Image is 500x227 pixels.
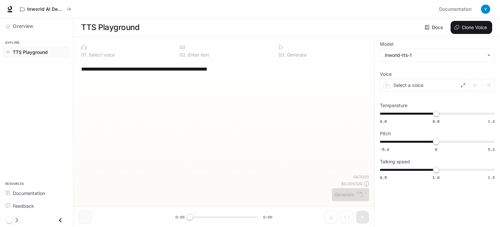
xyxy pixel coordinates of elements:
p: $ 0.000320 [341,181,363,186]
p: Select a voice [393,82,423,89]
span: 1.0 [488,119,495,124]
span: Overview [13,23,33,29]
span: 5.0 [488,147,495,152]
p: Select voice [87,53,115,57]
a: Documentation [437,3,476,16]
p: 0 1 . [81,53,87,57]
span: Feedback [13,203,34,209]
a: TTS Playground [3,46,70,58]
span: 0.5 [380,175,387,180]
span: 0 [435,147,437,152]
button: Clone Voice [451,21,492,34]
a: Docs [423,21,445,34]
div: inworld-tts-1 [380,49,494,61]
img: User avatar [481,5,490,14]
h1: TTS Playground [81,21,139,34]
button: All workspaces [17,3,74,16]
p: Inworld AI Demos [27,7,64,12]
p: Generate [286,53,307,57]
p: 0 3 . [278,53,286,57]
span: 1.5 [488,175,495,180]
button: Close drawer [53,214,68,227]
span: TTS Playground [13,49,48,56]
a: Overview [3,20,70,32]
a: Documentation [3,187,70,199]
p: Temperature [380,103,407,108]
span: Dark mode toggle [6,216,12,223]
p: Enter text [187,53,209,57]
p: Voice [380,72,392,76]
p: Model [380,42,393,46]
p: Talking speed [380,159,410,164]
button: User avatar [479,3,492,16]
span: 0.8 [433,119,439,124]
p: 64 / 1000 [353,174,369,180]
span: -5.0 [380,147,389,152]
p: Pitch [380,131,391,136]
span: 0.6 [380,119,387,124]
div: inworld-tts-1 [385,52,484,58]
span: Documentation [13,190,45,197]
a: Feedback [3,200,70,212]
span: 1.0 [433,175,439,180]
p: 0 2 . [180,53,187,57]
span: Documentation [439,5,472,13]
